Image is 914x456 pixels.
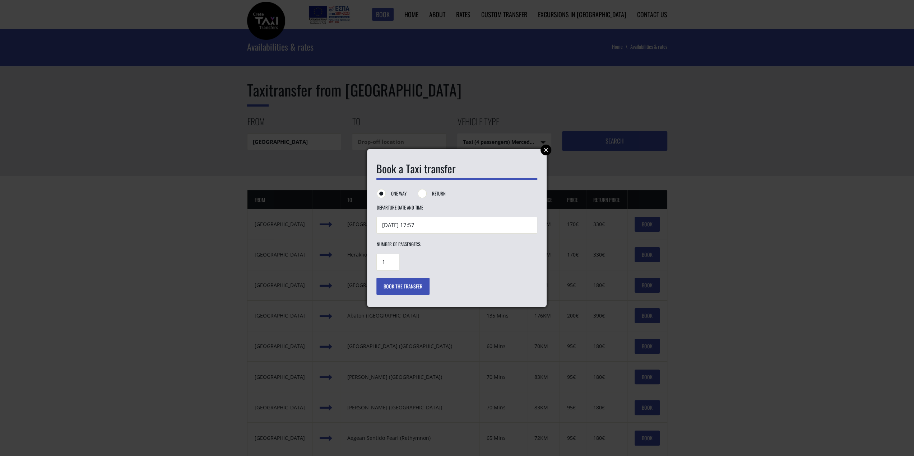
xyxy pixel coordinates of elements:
h2: Book a Taxi transfer [376,161,537,180]
label: One way [376,189,407,204]
label: Return [417,189,446,204]
label: Number of passengers: [376,241,421,253]
a: Close [540,145,551,155]
button: Book the transfer [376,278,430,295]
label: Departure Date and Time [376,204,423,217]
